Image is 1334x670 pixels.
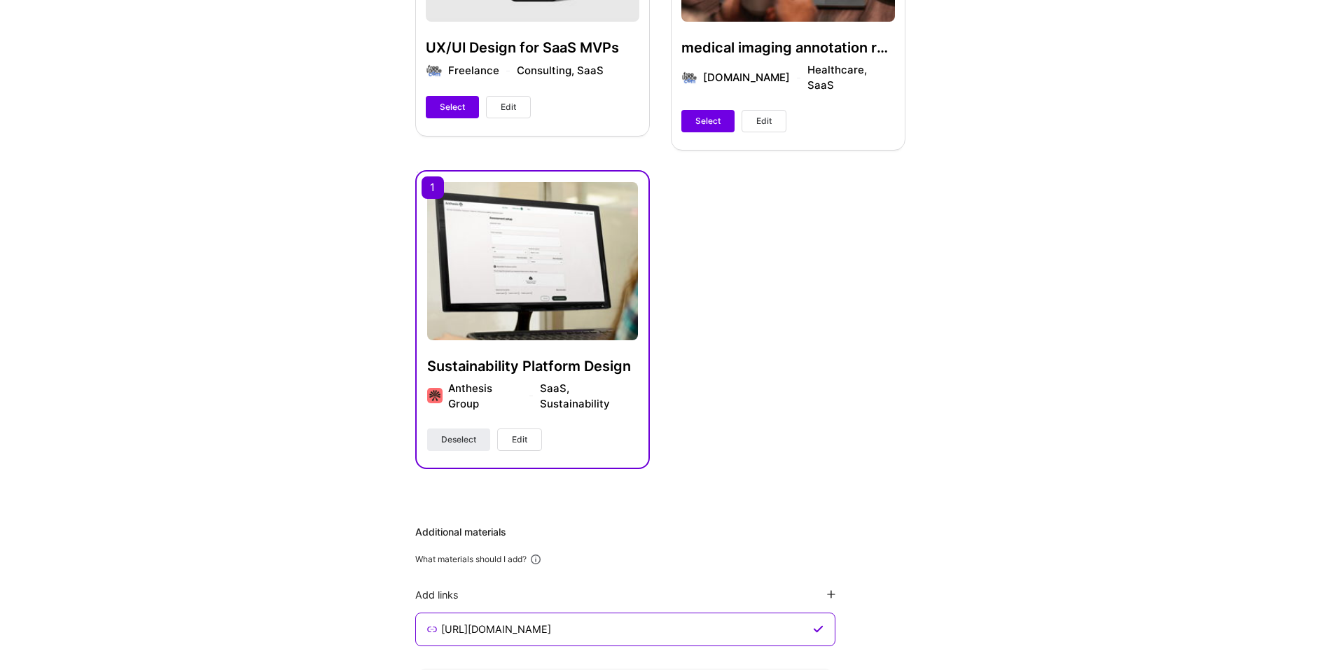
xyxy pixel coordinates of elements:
span: Edit [501,101,516,113]
span: Edit [512,433,527,446]
img: Company logo [427,388,443,404]
div: What materials should I add? [415,554,527,565]
button: Edit [742,110,786,132]
span: Select [695,115,721,127]
img: Sustainability Platform Design [427,182,638,340]
button: Select [681,110,735,132]
button: Edit [486,96,531,118]
i: icon CheckPurple [813,624,824,635]
input: Enter link [440,621,810,638]
span: Select [440,101,465,113]
div: Anthesis Group SaaS, Sustainability [448,381,637,412]
span: Deselect [441,433,476,446]
i: icon Info [529,553,542,566]
div: Additional materials [415,525,905,539]
i: icon PlusBlackFlat [827,590,835,599]
button: Select [426,96,479,118]
i: icon LinkSecondary [427,624,438,635]
button: Edit [497,428,542,451]
span: Edit [756,115,772,127]
button: Deselect [427,428,490,451]
h4: Sustainability Platform Design [427,357,638,375]
div: Add links [415,588,459,601]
